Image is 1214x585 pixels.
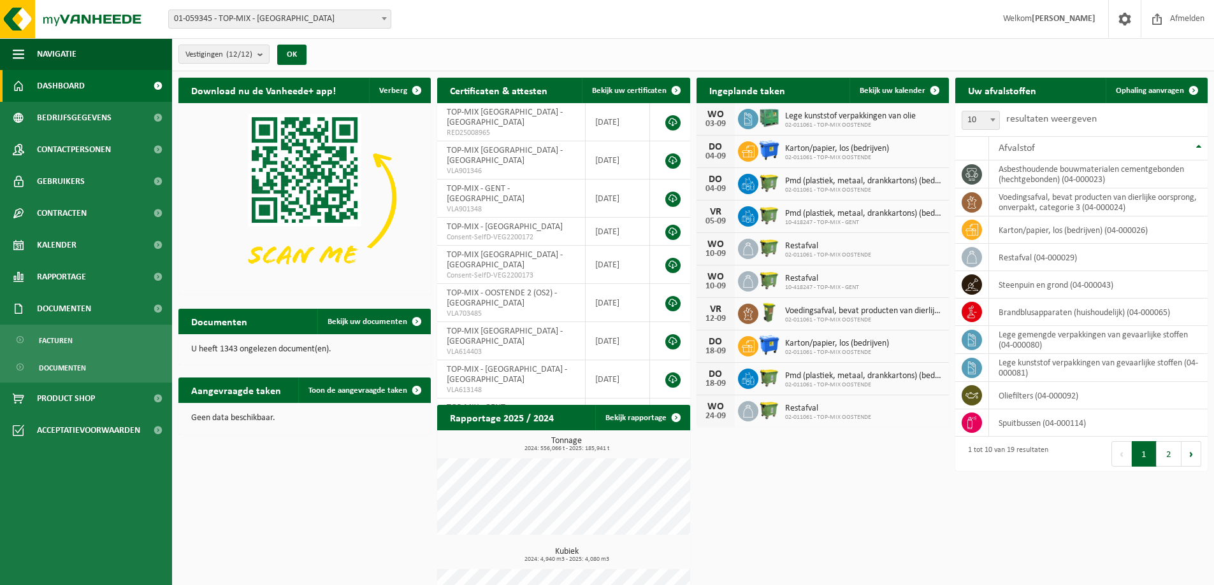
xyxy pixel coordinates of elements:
span: Bedrijfsgegevens [37,102,112,134]
button: OK [277,45,307,65]
span: Restafval [785,404,871,414]
span: Contactpersonen [37,134,111,166]
span: Product Shop [37,383,95,414]
span: Rapportage [37,261,86,293]
span: 02-011061 - TOP-MIX OOSTENDE [785,154,889,162]
span: Verberg [379,87,407,95]
span: Consent-SelfD-VEG2200172 [447,232,575,243]
td: brandblusapparaten (huishoudelijk) (04-000065) [989,299,1208,326]
span: 10 [962,111,1000,130]
span: Pmd (plastiek, metaal, drankkartons) (bedrijven) [785,176,943,187]
h2: Uw afvalstoffen [955,78,1049,102]
span: VLA703485 [447,309,575,319]
span: TOP-MIX - OOSTENDE 2 (OS2) - [GEOGRAPHIC_DATA] [447,288,557,308]
h3: Tonnage [444,437,690,452]
span: 02-011061 - TOP-MIX OOSTENDE [785,251,871,259]
span: Pmd (plastiek, metaal, drankkartons) (bedrijven) [785,209,943,219]
span: Consent-SelfD-VEG2200173 [447,271,575,281]
td: oliefilters (04-000092) [989,382,1208,409]
h3: Kubiek [444,547,690,563]
img: WB-1100-HPE-BE-01 [758,139,780,161]
span: 02-011061 - TOP-MIX OOSTENDE [785,187,943,194]
div: DO [703,142,728,152]
a: Ophaling aanvragen [1106,78,1206,103]
span: Pmd (plastiek, metaal, drankkartons) (bedrijven) [785,371,943,381]
div: VR [703,207,728,217]
span: 2024: 4,940 m3 - 2025: 4,080 m3 [444,556,690,563]
span: Karton/papier, los (bedrijven) [785,144,889,154]
span: Documenten [39,356,86,380]
td: steenpuin en grond (04-000043) [989,271,1208,299]
p: U heeft 1343 ongelezen document(en). [191,345,418,354]
td: [DATE] [586,141,651,180]
span: Bekijk uw certificaten [592,87,667,95]
a: Documenten [3,355,169,379]
h2: Aangevraagde taken [178,377,294,402]
span: 01-059345 - TOP-MIX - Oostende [169,10,391,28]
span: Afvalstof [999,143,1035,153]
h2: Download nu de Vanheede+ app! [178,78,349,102]
div: WO [703,402,728,412]
div: VR [703,304,728,314]
button: 2 [1157,441,1181,467]
div: 04-09 [703,152,728,161]
span: Acceptatievoorwaarden [37,414,140,446]
a: Bekijk uw documenten [317,309,430,334]
div: WO [703,109,728,120]
img: WB-0060-HPE-GN-50 [758,302,780,323]
td: voedingsafval, bevat producten van dierlijke oorsprong, onverpakt, categorie 3 (04-000024) [989,188,1208,216]
td: [DATE] [586,180,651,218]
span: Karton/papier, los (bedrijven) [785,339,889,349]
span: Ophaling aanvragen [1116,87,1184,95]
td: [DATE] [586,360,651,398]
a: Bekijk uw kalender [849,78,948,103]
h2: Certificaten & attesten [437,78,560,102]
button: 1 [1132,441,1157,467]
td: karton/papier, los (bedrijven) (04-000026) [989,216,1208,244]
h2: Documenten [178,309,260,334]
span: Toon de aangevraagde taken [308,386,407,395]
span: Gebruikers [37,166,85,197]
span: Dashboard [37,70,85,102]
span: VLA901346 [447,166,575,176]
label: resultaten weergeven [1006,114,1097,124]
div: DO [703,337,728,347]
img: WB-1100-HPE-GN-50 [758,367,780,388]
td: [DATE] [586,246,651,284]
div: DO [703,174,728,185]
div: 18-09 [703,347,728,356]
div: 05-09 [703,217,728,226]
a: Toon de aangevraagde taken [298,377,430,403]
td: lege kunststof verpakkingen van gevaarlijke stoffen (04-000081) [989,354,1208,382]
h2: Ingeplande taken [697,78,798,102]
span: TOP-MIX [GEOGRAPHIC_DATA] - [GEOGRAPHIC_DATA] [447,250,563,270]
h2: Rapportage 2025 / 2024 [437,405,567,430]
div: 18-09 [703,379,728,388]
div: WO [703,272,728,282]
td: [DATE] [586,284,651,322]
span: Restafval [785,241,871,251]
span: 10-418247 - TOP-MIX - GENT [785,219,943,227]
span: Vestigingen [185,45,252,64]
span: 01-059345 - TOP-MIX - Oostende [168,10,391,29]
span: TOP-MIX [GEOGRAPHIC_DATA] - [GEOGRAPHIC_DATA] [447,146,563,166]
span: 2024: 556,066 t - 2025: 185,941 t [444,446,690,452]
button: Verberg [369,78,430,103]
span: TOP-MIX - GENT - [GEOGRAPHIC_DATA] [447,184,524,204]
button: Next [1181,441,1201,467]
span: 02-011061 - TOP-MIX OOSTENDE [785,381,943,389]
img: WB-1100-HPE-GN-50 [758,172,780,194]
a: Bekijk rapportage [595,405,689,430]
span: Navigatie [37,38,76,70]
span: Restafval [785,274,859,284]
span: RED25008965 [447,128,575,138]
span: TOP-MIX [GEOGRAPHIC_DATA] - [GEOGRAPHIC_DATA] [447,327,563,346]
span: Bekijk uw kalender [860,87,925,95]
img: Download de VHEPlus App [178,103,431,292]
span: Contracten [37,197,87,229]
div: 24-09 [703,412,728,421]
img: WB-1100-HPE-GN-50 [758,269,780,291]
div: DO [703,369,728,379]
td: [DATE] [586,103,651,141]
a: Bekijk uw certificaten [582,78,689,103]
